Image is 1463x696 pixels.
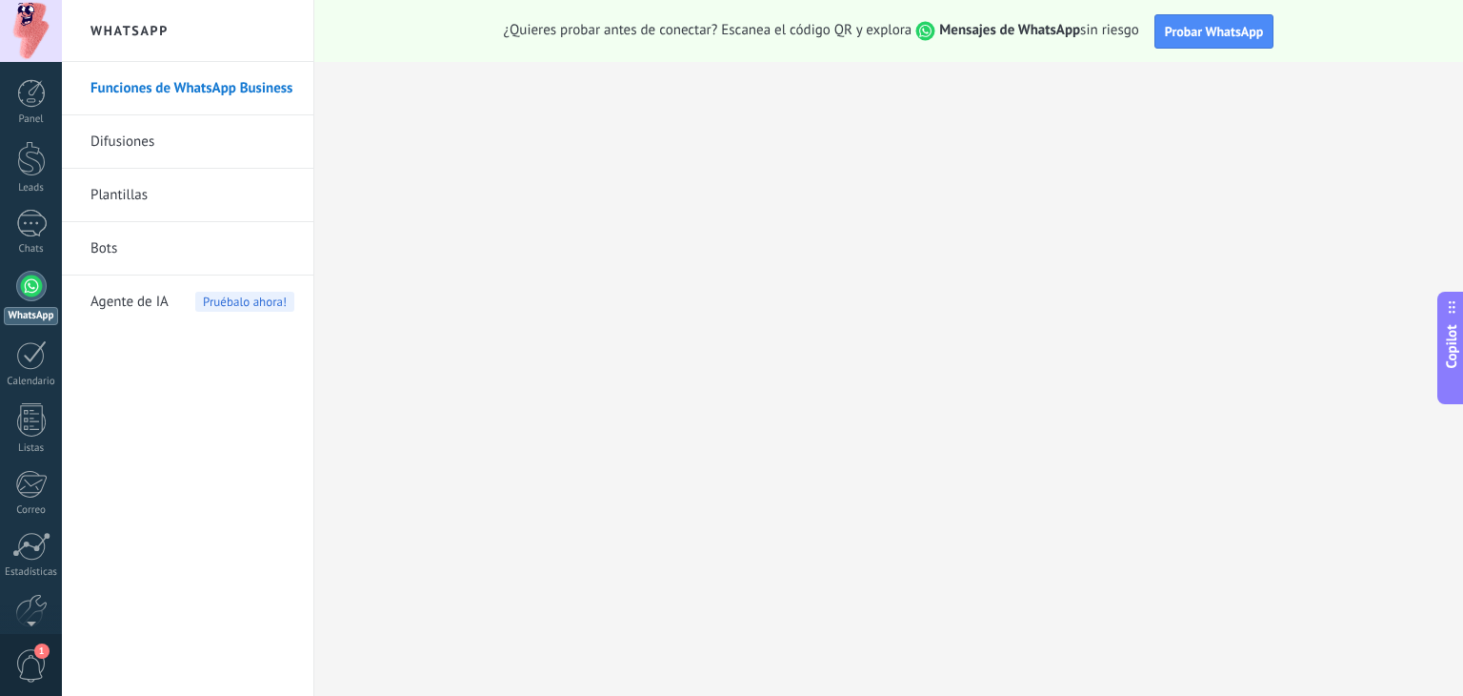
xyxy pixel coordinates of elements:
[34,644,50,659] span: 1
[4,566,59,579] div: Estadísticas
[4,182,59,194] div: Leads
[4,442,59,455] div: Listas
[90,115,294,169] a: Difusiones
[939,21,1080,39] strong: Mensajes de WhatsApp
[1442,325,1461,369] span: Copilot
[504,21,1139,41] span: ¿Quieres probar antes de conectar? Escanea el código QR y explora sin riesgo
[4,113,59,126] div: Panel
[195,292,294,312] span: Pruébalo ahora!
[4,243,59,256] div: Chats
[90,169,294,222] a: Plantillas
[62,115,313,169] li: Difusiones
[1154,14,1274,49] button: Probar WhatsApp
[62,276,313,328] li: Agente de IA
[4,376,59,388] div: Calendario
[90,222,294,276] a: Bots
[62,222,313,276] li: Bots
[62,62,313,115] li: Funciones de WhatsApp Business
[90,276,169,329] span: Agente de IA
[4,504,59,517] div: Correo
[62,169,313,222] li: Plantillas
[4,307,58,325] div: WhatsApp
[90,276,294,329] a: Agente de IA Pruébalo ahora!
[90,62,294,115] a: Funciones de WhatsApp Business
[1165,23,1264,40] span: Probar WhatsApp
